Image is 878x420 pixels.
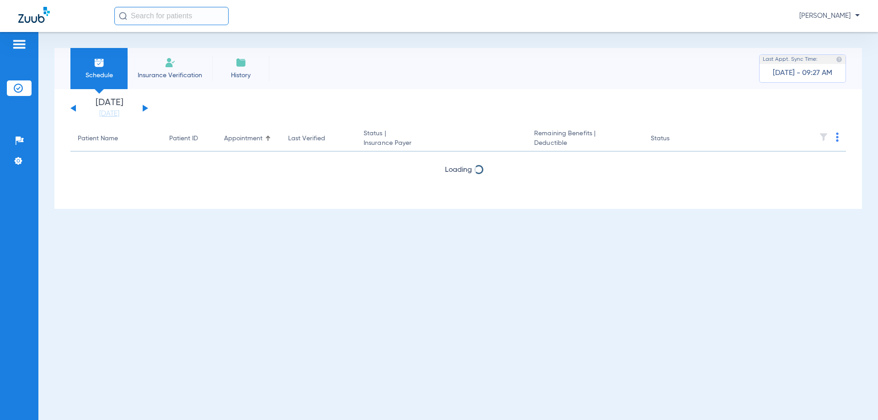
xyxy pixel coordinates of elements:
[82,109,137,118] a: [DATE]
[119,12,127,20] img: Search Icon
[12,39,27,50] img: hamburger-icon
[445,166,472,174] span: Loading
[134,71,205,80] span: Insurance Verification
[643,126,705,152] th: Status
[836,56,842,63] img: last sync help info
[169,134,198,144] div: Patient ID
[82,98,137,118] li: [DATE]
[288,134,325,144] div: Last Verified
[78,134,155,144] div: Patient Name
[763,55,818,64] span: Last Appt. Sync Time:
[356,126,527,152] th: Status |
[527,126,643,152] th: Remaining Benefits |
[169,134,209,144] div: Patient ID
[219,71,262,80] span: History
[819,133,828,142] img: filter.svg
[77,71,121,80] span: Schedule
[78,134,118,144] div: Patient Name
[534,138,636,148] span: Deductible
[364,138,519,148] span: Insurance Payer
[114,7,229,25] input: Search for patients
[836,133,839,142] img: group-dot-blue.svg
[832,376,878,420] iframe: Chat Widget
[236,57,246,68] img: History
[224,134,262,144] div: Appointment
[94,57,105,68] img: Schedule
[18,7,50,23] img: Zuub Logo
[773,69,832,78] span: [DATE] - 09:27 AM
[224,134,273,144] div: Appointment
[288,134,349,144] div: Last Verified
[799,11,860,21] span: [PERSON_NAME]
[165,57,176,68] img: Manual Insurance Verification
